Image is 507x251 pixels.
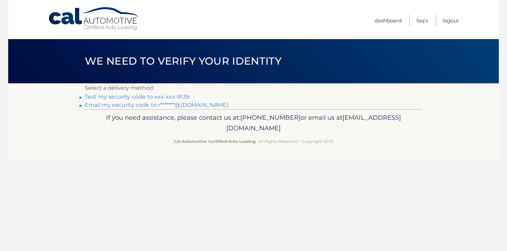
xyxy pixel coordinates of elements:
[89,112,418,134] p: If you need assistance, please contact us at: or email us at
[374,15,402,26] a: Dashboard
[85,55,281,67] span: We need to verify your identity
[85,94,189,100] a: Text my security code to xxx-xxx-9139
[240,114,301,121] span: [PHONE_NUMBER]
[443,15,459,26] a: Logout
[85,83,422,93] p: Select a delivery method:
[85,102,229,108] a: Email my security code to r*******@[DOMAIN_NAME]
[174,139,256,144] strong: Cal Automotive Certified Auto Leasing
[89,138,418,145] p: - All Rights Reserved - Copyright 2025
[416,15,428,26] a: FAQ's
[48,7,140,31] a: Cal Automotive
